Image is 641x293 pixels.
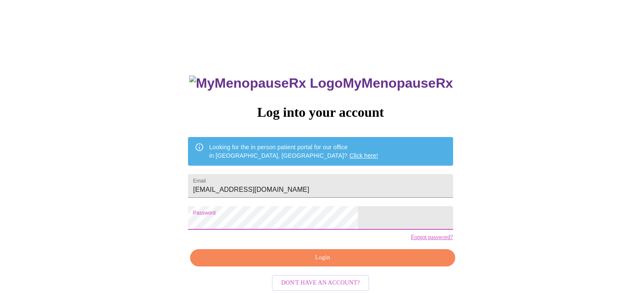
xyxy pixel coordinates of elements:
a: Don't have an account? [270,278,371,285]
button: Login [190,249,455,266]
h3: MyMenopauseRx [189,75,453,91]
button: Don't have an account? [272,275,369,291]
div: Looking for the in person patient portal for our office in [GEOGRAPHIC_DATA], [GEOGRAPHIC_DATA]? [209,140,378,163]
h3: Log into your account [188,105,453,120]
span: Don't have an account? [281,278,360,288]
img: MyMenopauseRx Logo [189,75,343,91]
span: Login [200,253,445,263]
a: Forgot password? [411,234,453,241]
a: Click here! [349,152,378,159]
